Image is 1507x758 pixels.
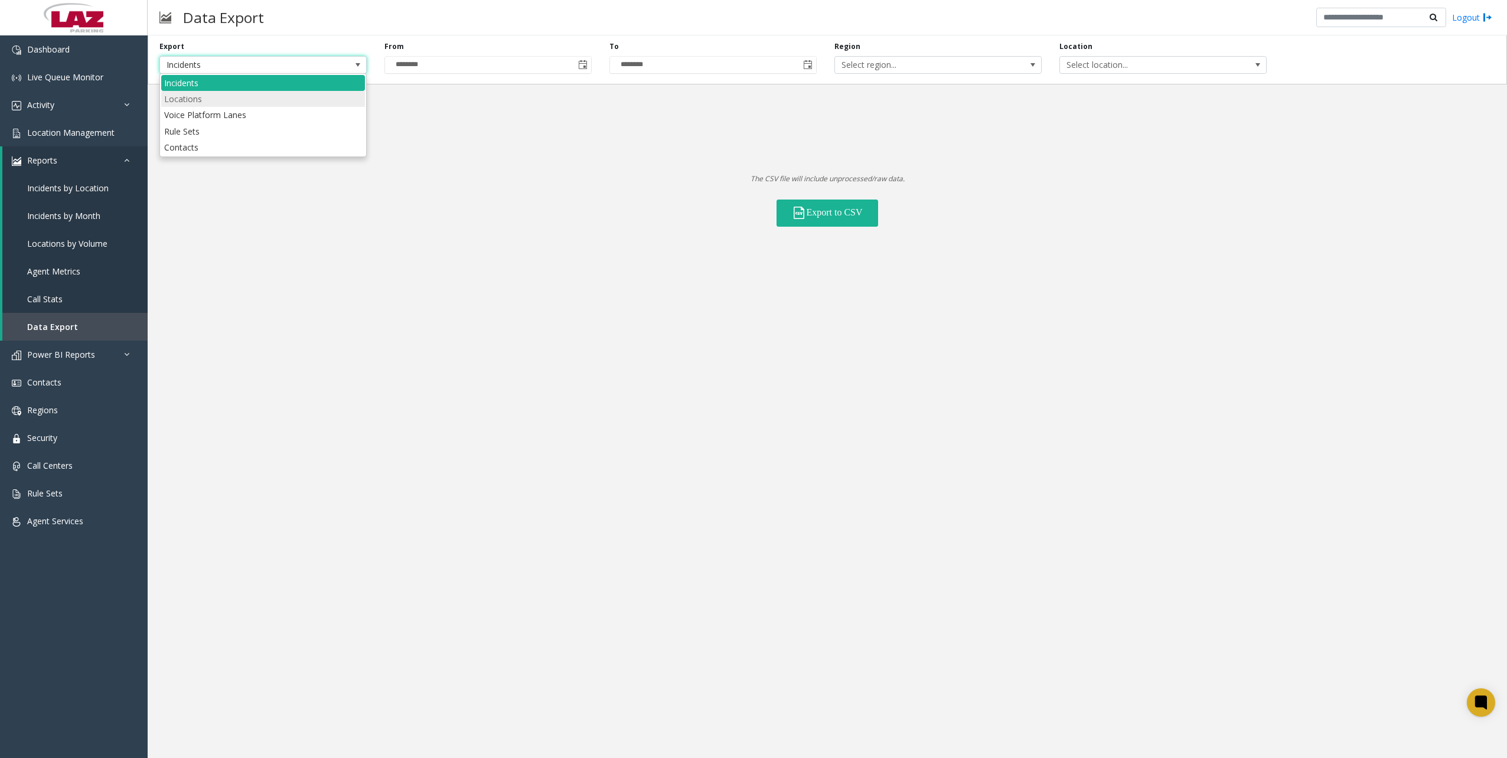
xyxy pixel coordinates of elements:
[161,75,365,91] li: Incidents
[1452,11,1492,24] a: Logout
[1483,11,1492,24] img: logout
[835,57,1000,73] span: Select region...
[27,293,63,305] span: Call Stats
[27,488,63,499] span: Rule Sets
[384,41,404,52] label: From
[27,238,107,249] span: Locations by Volume
[27,349,95,360] span: Power BI Reports
[161,107,365,123] li: Voice Platform Lanes
[27,266,80,277] span: Agent Metrics
[12,462,21,471] img: 'icon'
[27,99,54,110] span: Activity
[27,71,103,83] span: Live Queue Monitor
[161,123,365,139] li: Rule Sets
[12,517,21,527] img: 'icon'
[12,434,21,443] img: 'icon'
[27,432,57,443] span: Security
[834,41,860,52] label: Region
[2,146,148,174] a: Reports
[27,44,70,55] span: Dashboard
[27,321,78,332] span: Data Export
[12,156,21,166] img: 'icon'
[12,351,21,360] img: 'icon'
[27,210,100,221] span: Incidents by Month
[27,127,115,138] span: Location Management
[1059,41,1092,52] label: Location
[161,91,365,107] li: Locations
[12,489,21,499] img: 'icon'
[609,41,619,52] label: To
[2,202,148,230] a: Incidents by Month
[2,313,148,341] a: Data Export
[27,404,58,416] span: Regions
[27,377,61,388] span: Contacts
[12,101,21,110] img: 'icon'
[12,378,21,388] img: 'icon'
[12,45,21,55] img: 'icon'
[27,460,73,471] span: Call Centers
[2,285,148,313] a: Call Stats
[160,57,325,73] span: Incidents
[177,3,270,32] h3: Data Export
[27,182,109,194] span: Incidents by Location
[2,257,148,285] a: Agent Metrics
[1060,57,1225,73] span: Select location...
[27,515,83,527] span: Agent Services
[12,73,21,83] img: 'icon'
[27,155,57,166] span: Reports
[2,174,148,202] a: Incidents by Location
[777,200,878,227] button: Export to CSV
[800,57,816,73] span: Toggle calendar
[159,3,171,32] img: pageIcon
[12,129,21,138] img: 'icon'
[159,41,184,52] label: Export
[575,57,591,73] span: Toggle calendar
[161,139,365,155] li: Contacts
[12,406,21,416] img: 'icon'
[2,230,148,257] a: Locations by Volume
[148,173,1507,185] p: The CSV file will include unprocessed/raw data.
